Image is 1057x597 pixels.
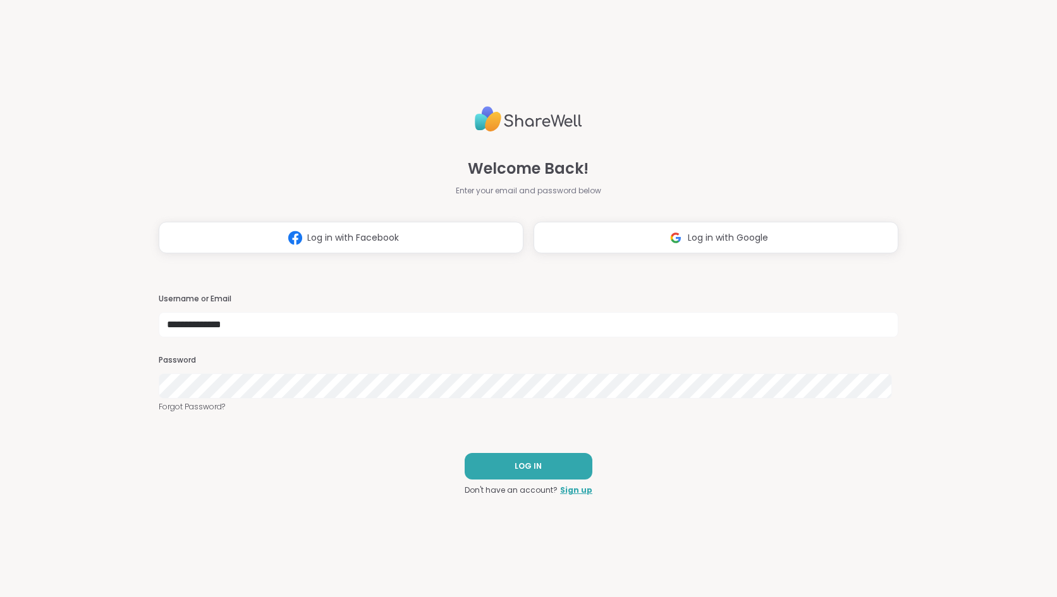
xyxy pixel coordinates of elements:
[468,157,589,180] span: Welcome Back!
[465,453,592,479] button: LOG IN
[688,231,768,244] span: Log in with Google
[664,226,688,250] img: ShareWell Logomark
[475,101,582,137] img: ShareWell Logo
[515,461,542,472] span: LOG IN
[456,185,601,196] span: Enter your email and password below
[159,401,898,413] a: Forgot Password?
[159,294,898,305] h3: Username or Email
[159,222,523,253] button: Log in with Facebook
[307,231,399,244] span: Log in with Facebook
[534,222,898,253] button: Log in with Google
[560,485,592,496] a: Sign up
[283,226,307,250] img: ShareWell Logomark
[159,355,898,366] h3: Password
[465,485,558,496] span: Don't have an account?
